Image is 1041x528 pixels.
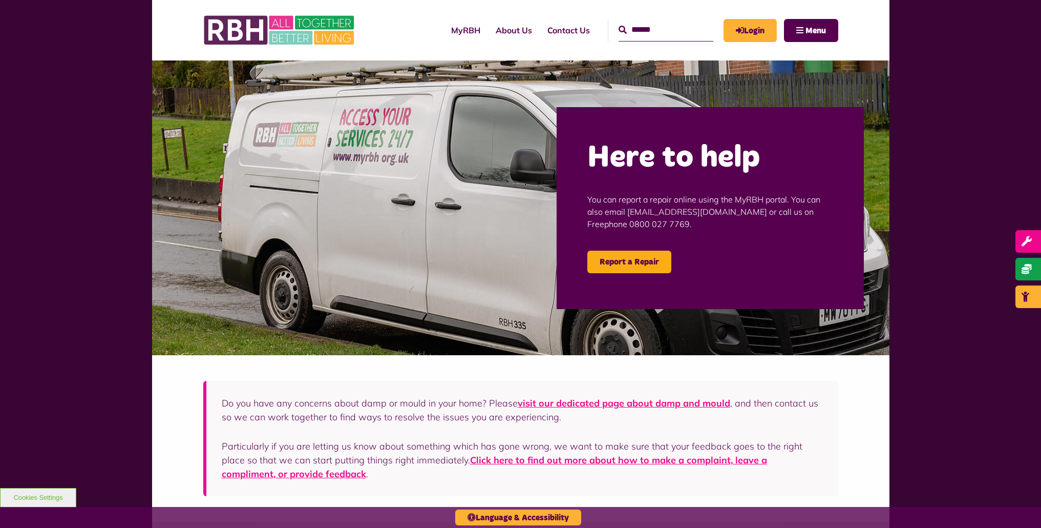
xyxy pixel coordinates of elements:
a: Report a Repair [587,251,671,273]
button: Language & Accessibility [455,510,581,525]
a: Click here to find out more about how to make a complaint, leave a compliment, or provide feedback [222,454,767,480]
a: MyRBH [443,16,488,44]
a: Contact Us [540,16,598,44]
img: Repairs 6 [152,60,889,355]
img: RBH [203,10,357,50]
p: You can report a repair online using the MyRBH portal. You can also email [EMAIL_ADDRESS][DOMAIN_... [587,178,833,246]
iframe: Netcall Web Assistant for live chat [995,482,1041,528]
span: Menu [805,27,826,35]
p: Do you have any concerns about damp or mould in your home? Please , and then contact us so we can... [222,396,823,424]
p: Particularly if you are letting us know about something which has gone wrong, we want to make sur... [222,439,823,481]
a: MyRBH [724,19,777,42]
a: visit our dedicated page about damp and mould [518,397,730,409]
a: About Us [488,16,540,44]
h2: Here to help [587,138,833,178]
button: Navigation [784,19,838,42]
